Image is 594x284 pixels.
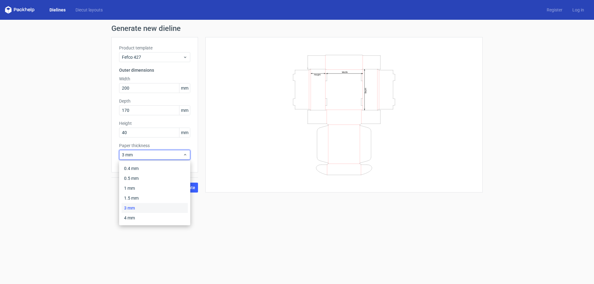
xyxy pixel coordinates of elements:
[122,193,188,203] div: 1.5 mm
[111,25,483,32] h1: Generate new dieline
[179,106,190,115] span: mm
[342,70,348,73] text: Width
[542,7,567,13] a: Register
[119,98,190,104] label: Depth
[314,73,321,76] text: Height
[122,213,188,223] div: 4 mm
[122,54,183,60] span: Fefco 427
[119,67,190,73] h3: Outer dimensions
[364,87,367,93] text: Depth
[119,76,190,82] label: Width
[119,142,190,149] label: Paper thickness
[119,120,190,126] label: Height
[71,7,108,13] a: Diecut layouts
[179,128,190,137] span: mm
[122,183,188,193] div: 1 mm
[122,173,188,183] div: 0.5 mm
[567,7,589,13] a: Log in
[122,163,188,173] div: 0.4 mm
[122,152,183,158] span: 3 mm
[45,7,71,13] a: Dielines
[179,83,190,93] span: mm
[122,203,188,213] div: 3 mm
[119,45,190,51] label: Product template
